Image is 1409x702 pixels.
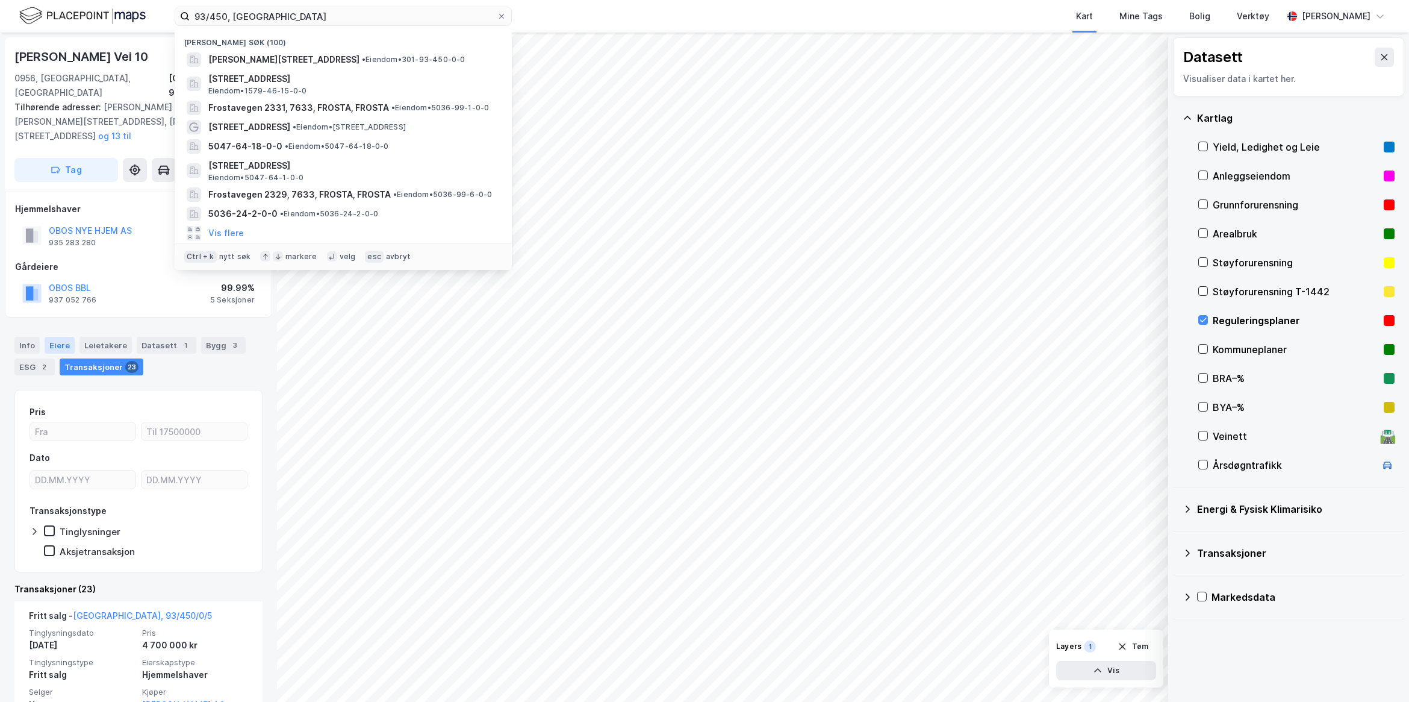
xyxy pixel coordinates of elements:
div: Støyforurensning T-1442 [1213,284,1379,299]
div: Dato [30,451,50,465]
div: Hjemmelshaver [15,202,262,216]
div: Hjemmelshaver [142,668,248,682]
div: BYA–% [1213,400,1379,415]
span: [STREET_ADDRESS] [208,158,497,173]
div: [PERSON_NAME] Vei 10, [PERSON_NAME][STREET_ADDRESS], [PERSON_NAME][STREET_ADDRESS] [14,100,253,143]
div: Gårdeiere [15,260,262,274]
div: Aksjetransaksjon [60,546,135,557]
div: 0956, [GEOGRAPHIC_DATA], [GEOGRAPHIC_DATA] [14,71,169,100]
div: Info [14,337,40,354]
div: Energi & Fysisk Klimarisiko [1197,502,1395,516]
span: [PERSON_NAME][STREET_ADDRESS] [208,52,359,67]
div: [PERSON_NAME] Vei 10 [14,47,151,66]
div: Kart [1076,9,1093,24]
span: Frostavegen 2331, 7633, FROSTA, FROSTA [208,101,389,115]
span: • [285,142,288,151]
span: Eierskapstype [142,657,248,668]
div: Transaksjoner [1197,546,1395,560]
span: [STREET_ADDRESS] [208,72,497,86]
span: Tinglysningsdato [29,628,135,638]
div: Veinett [1213,429,1375,443]
div: Kontrollprogram for chat [1349,644,1409,702]
div: 🛣️ [1379,428,1396,444]
div: Datasett [1183,48,1243,67]
input: DD.MM.YYYY [142,471,247,489]
div: Reguleringsplaner [1213,313,1379,328]
span: Tilhørende adresser: [14,102,104,112]
div: 3 [229,339,241,351]
div: 1 [179,339,191,351]
div: Anleggseiendom [1213,169,1379,183]
span: • [362,55,365,64]
div: Bygg [201,337,246,354]
div: Pris [30,405,46,419]
div: 937 052 766 [49,295,96,305]
span: • [280,209,284,218]
div: 5 Seksjoner [210,295,255,305]
div: [DATE] [29,638,135,653]
span: Pris [142,628,248,638]
div: Fritt salg [29,668,135,682]
div: Transaksjoner [60,359,143,375]
div: Markedsdata [1211,590,1395,604]
input: DD.MM.YYYY [30,471,135,489]
div: Tinglysninger [60,526,120,537]
input: Fra [30,422,135,440]
div: [GEOGRAPHIC_DATA], 93/450 [169,71,263,100]
span: • [393,190,397,199]
div: Datasett [137,337,196,354]
input: Søk på adresse, matrikkel, gårdeiere, leietakere eller personer [190,7,497,25]
div: Kartlag [1197,111,1395,125]
div: Transaksjonstype [30,504,107,518]
span: Eiendom • 5036-99-6-0-0 [393,190,492,199]
div: 1 [1084,641,1096,653]
div: 2 [38,361,50,373]
div: BRA–% [1213,371,1379,386]
span: • [293,122,296,131]
div: Mine Tags [1119,9,1163,24]
div: avbryt [386,252,411,262]
span: Eiendom • 5036-99-1-0-0 [391,103,489,113]
div: Støyforurensning [1213,255,1379,270]
div: Kommuneplaner [1213,342,1379,357]
div: Verktøy [1237,9,1269,24]
img: logo.f888ab2527a4732fd821a326f86c7f29.svg [19,5,146,27]
div: Eiere [45,337,75,354]
iframe: Chat Widget [1349,644,1409,702]
button: Vis [1056,661,1156,680]
div: markere [285,252,317,262]
div: Ctrl + k [184,251,217,263]
div: 4 700 000 kr [142,638,248,653]
span: Eiendom • 5036-24-2-0-0 [280,209,378,219]
span: Eiendom • 1579-46-15-0-0 [208,86,306,96]
div: Yield, Ledighet og Leie [1213,140,1379,154]
input: Til 17500000 [142,422,247,440]
div: Arealbruk [1213,227,1379,241]
div: [PERSON_NAME] søk (100) [175,28,512,50]
div: Visualiser data i kartet her. [1183,72,1394,86]
div: esc [365,251,384,263]
div: Leietakere [79,337,132,354]
span: Frostavegen 2329, 7633, FROSTA, FROSTA [208,187,391,202]
button: Tøm [1110,637,1156,656]
button: Tag [14,158,118,182]
span: Eiendom • 301-93-450-0-0 [362,55,465,64]
span: • [391,103,395,112]
div: nytt søk [219,252,251,262]
div: 23 [125,361,138,373]
div: Bolig [1189,9,1210,24]
div: Årsdøgntrafikk [1213,458,1375,472]
span: Eiendom • 5047-64-18-0-0 [285,142,389,151]
span: Tinglysningstype [29,657,135,668]
span: Selger [29,687,135,697]
div: Fritt salg - [29,609,212,628]
button: Vis flere [208,226,244,240]
div: Layers [1056,642,1081,651]
span: 5047-64-18-0-0 [208,139,282,154]
span: Eiendom • [STREET_ADDRESS] [293,122,406,132]
div: Grunnforurensning [1213,198,1379,212]
div: velg [340,252,356,262]
div: 99.99% [210,281,255,295]
span: Eiendom • 5047-64-1-0-0 [208,173,303,183]
div: ESG [14,359,55,375]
